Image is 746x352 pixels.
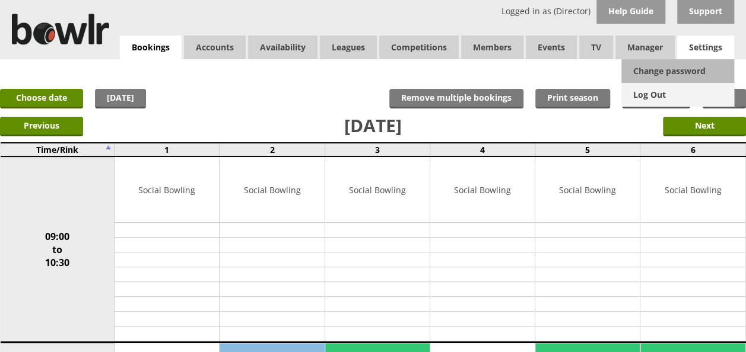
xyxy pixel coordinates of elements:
a: [DATE] [95,89,146,108]
a: Log Out [621,83,734,107]
span: Settings [677,36,734,59]
span: TV [579,36,613,59]
a: Leagues [320,36,377,59]
td: 4 [430,143,535,156]
td: Social Bowling [325,157,430,223]
td: 3 [325,143,430,156]
a: Events [526,36,577,59]
span: Manager [615,36,675,59]
td: 1 [115,143,220,156]
span: Members [461,36,523,59]
a: Bookings [120,36,182,60]
a: Print season [535,89,610,108]
td: Social Bowling [115,157,219,223]
td: 09:00 to 10:30 [1,156,115,343]
td: 2 [220,143,325,156]
td: Time/Rink [1,143,115,156]
td: Social Bowling [640,157,745,223]
td: 6 [640,143,745,156]
a: Change password [621,59,734,83]
input: Remove multiple bookings [389,89,523,108]
td: 5 [535,143,640,156]
td: Social Bowling [430,157,535,223]
td: Social Bowling [220,157,324,223]
a: Competitions [379,36,459,59]
td: Social Bowling [535,157,640,223]
a: Availability [248,36,318,59]
span: Accounts [184,36,246,59]
input: Next [663,117,746,136]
